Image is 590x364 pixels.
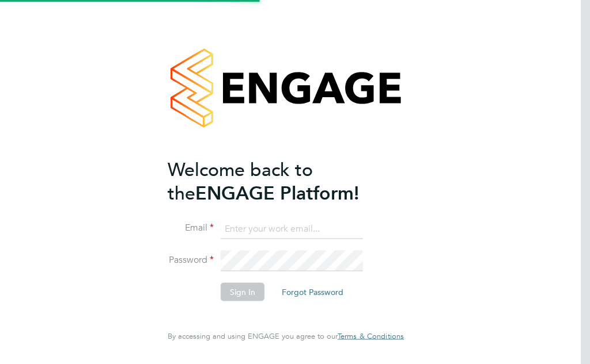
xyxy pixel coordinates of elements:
span: By accessing and using ENGAGE you agree to our [168,331,404,341]
h2: ENGAGE Platform! [168,158,392,205]
button: Sign In [221,283,264,301]
span: Welcome back to the [168,158,313,204]
label: Password [168,254,214,266]
label: Email [168,222,214,234]
button: Forgot Password [273,283,353,301]
a: Terms & Conditions [338,332,404,341]
input: Enter your work email... [221,219,363,239]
